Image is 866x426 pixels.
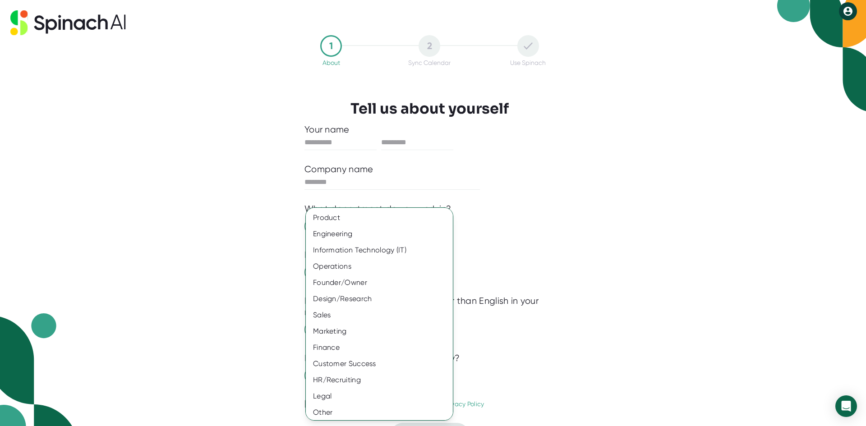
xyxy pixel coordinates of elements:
[306,356,460,372] div: Customer Success
[306,323,460,339] div: Marketing
[306,404,460,421] div: Other
[306,388,460,404] div: Legal
[306,291,460,307] div: Design/Research
[306,258,460,275] div: Operations
[835,395,857,417] div: Open Intercom Messenger
[306,275,460,291] div: Founder/Owner
[306,339,460,356] div: Finance
[306,307,460,323] div: Sales
[306,226,460,242] div: Engineering
[306,372,460,388] div: HR/Recruiting
[306,210,460,226] div: Product
[306,242,460,258] div: Information Technology (IT)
